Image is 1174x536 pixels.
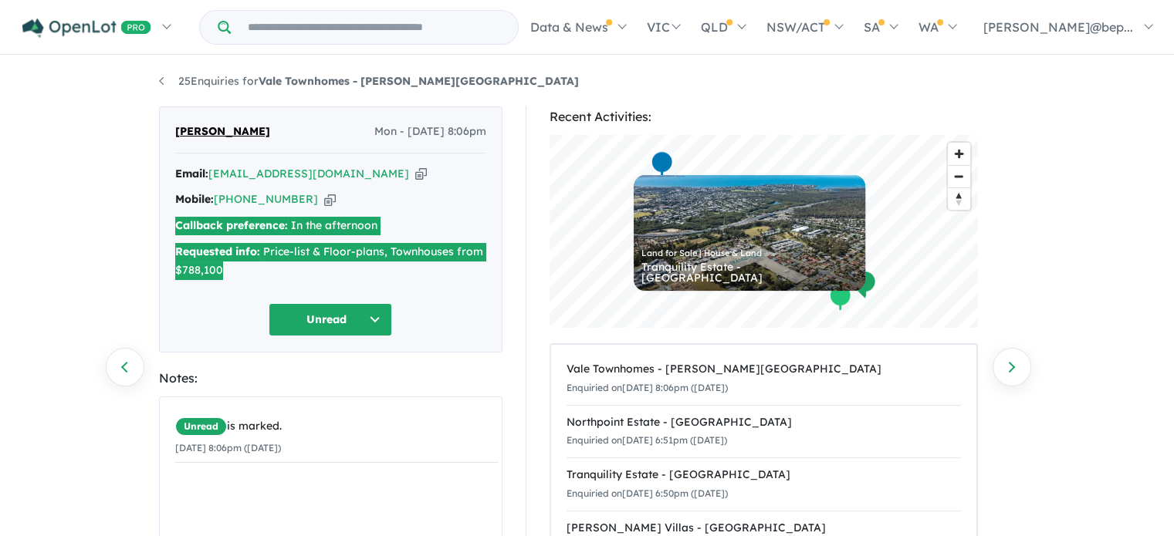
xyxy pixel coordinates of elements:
strong: Mobile: [175,192,214,206]
button: Copy [324,191,336,207]
span: Reset bearing to north [948,188,970,210]
button: Copy [415,166,427,182]
div: Northpoint Estate - [GEOGRAPHIC_DATA] [567,413,961,432]
strong: Callback preference: [175,218,288,232]
button: Unread [269,303,392,336]
a: 25Enquiries forVale Townhomes - [PERSON_NAME][GEOGRAPHIC_DATA] [159,74,579,88]
small: Enquiried on [DATE] 6:51pm ([DATE]) [567,434,727,446]
div: Recent Activities: [550,106,978,127]
a: [EMAIL_ADDRESS][DOMAIN_NAME] [208,167,409,180]
div: Tranquility Estate - [GEOGRAPHIC_DATA] [567,466,961,484]
span: [PERSON_NAME] [175,123,270,141]
a: Tranquility Estate - [GEOGRAPHIC_DATA]Enquiried on[DATE] 6:50pm ([DATE]) [567,457,961,511]
small: Enquiried on [DATE] 8:06pm ([DATE]) [567,382,728,393]
img: Openlot PRO Logo White [22,19,151,38]
button: Reset bearing to north [948,187,970,210]
small: Enquiried on [DATE] 6:50pm ([DATE]) [567,487,728,499]
button: Zoom in [948,143,970,165]
strong: Vale Townhomes - [PERSON_NAME][GEOGRAPHIC_DATA] [259,74,579,88]
span: Zoom out [948,166,970,187]
div: Map marker [650,150,673,179]
a: [PHONE_NUMBER] [214,192,318,206]
a: Land for Sale | House & Land Tranquility Estate - [GEOGRAPHIC_DATA] [634,175,865,291]
canvas: Map [550,135,978,328]
small: [DATE] 8:06pm ([DATE]) [175,442,281,453]
div: Land for Sale | House & Land [641,249,858,258]
div: is marked. [175,417,498,436]
a: Northpoint Estate - [GEOGRAPHIC_DATA]Enquiried on[DATE] 6:51pm ([DATE]) [567,405,961,459]
div: Map marker [828,284,851,312]
span: Unread [175,417,227,436]
div: In the afternoon [175,217,486,235]
strong: Email: [175,167,208,180]
span: Mon - [DATE] 8:06pm [374,123,486,141]
div: Vale Townhomes - [PERSON_NAME][GEOGRAPHIC_DATA] [567,360,961,379]
div: Notes: [159,368,502,389]
strong: Requested info: [175,244,260,258]
div: Tranquility Estate - [GEOGRAPHIC_DATA] [641,261,858,283]
input: Try estate name, suburb, builder or developer [234,11,515,44]
span: [PERSON_NAME]@bep... [983,19,1133,35]
nav: breadcrumb [159,72,1016,91]
div: Price-list & Floor-plans, Townhouses from $788,100 [175,243,486,280]
a: Vale Townhomes - [PERSON_NAME][GEOGRAPHIC_DATA]Enquiried on[DATE] 8:06pm ([DATE]) [567,352,961,406]
div: Map marker [853,270,876,298]
button: Zoom out [948,165,970,187]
